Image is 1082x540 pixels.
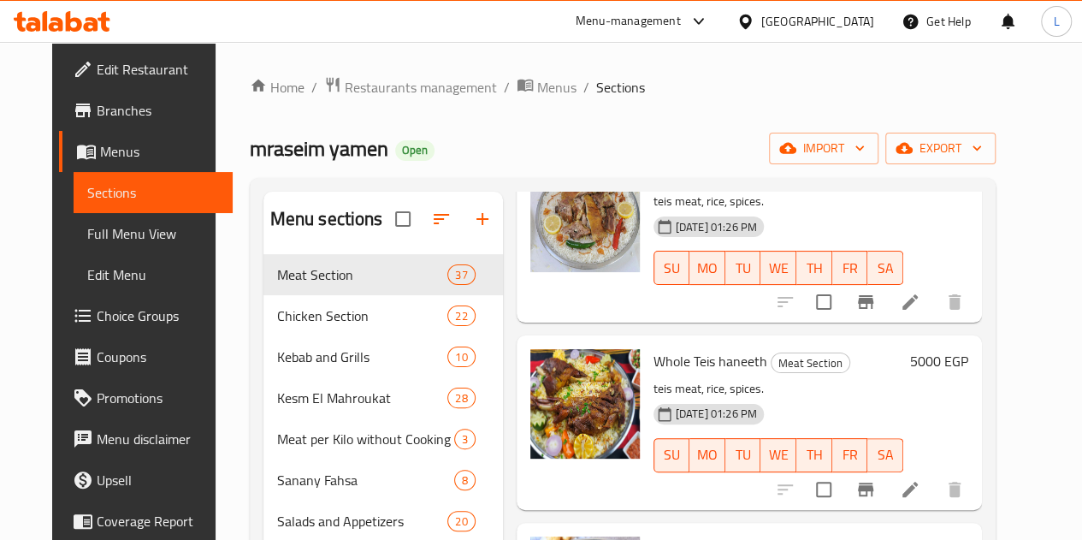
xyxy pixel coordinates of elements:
div: Sanany Fahsa8 [263,460,503,501]
span: import [783,138,865,159]
span: WE [767,256,789,281]
span: Sanany Fahsa [277,470,454,490]
span: Select all sections [385,201,421,237]
span: TU [732,442,754,467]
button: SU [653,251,690,285]
span: SU [661,442,683,467]
span: WE [767,442,789,467]
span: 3 [455,431,475,448]
span: Sections [87,182,219,203]
button: SA [867,251,903,285]
span: Kebab and Grills [277,347,448,367]
span: Edit Restaurant [97,59,219,80]
div: items [447,306,475,326]
div: Meat Section [277,264,448,285]
button: SA [867,438,903,472]
div: Meat Section [771,353,850,373]
button: FR [832,438,868,472]
img: Half Teis haneeth [530,163,640,272]
span: Meat per Kilo without Cooking [277,429,454,449]
span: Restaurants management [345,77,497,98]
span: Menus [100,141,219,162]
span: Edit Menu [87,264,219,285]
div: Meat Section37 [263,254,503,295]
a: Promotions [59,377,233,418]
div: items [447,511,475,531]
span: MO [696,442,718,467]
div: items [447,347,475,367]
span: 10 [448,349,474,365]
button: export [885,133,996,164]
span: FR [839,442,861,467]
button: delete [934,469,975,510]
button: Add section [462,199,503,240]
span: L [1053,12,1059,31]
span: Whole Teis haneeth [653,348,767,374]
nav: breadcrumb [250,76,996,98]
li: / [311,77,317,98]
span: Kesm El Mahroukat [277,388,448,408]
span: mraseim yamen [250,129,388,168]
span: Sections [596,77,645,98]
button: TU [725,438,761,472]
button: Branch-specific-item [845,282,886,323]
span: Choice Groups [97,306,219,326]
a: Menus [59,131,233,172]
span: Coupons [97,347,219,367]
li: / [504,77,510,98]
div: items [447,388,475,408]
div: items [454,470,476,490]
span: SA [874,256,896,281]
span: 8 [455,472,475,489]
h2: Menu sections [270,206,383,232]
span: Select to update [806,472,842,507]
div: Kesm El Mahroukat28 [263,377,503,418]
a: Home [250,77,304,98]
div: items [454,429,476,449]
a: Edit menu item [900,292,920,312]
a: Upsell [59,460,233,501]
a: Full Menu View [74,213,233,254]
button: MO [689,251,725,285]
span: export [899,138,982,159]
a: Coupons [59,336,233,377]
a: Edit menu item [900,479,920,500]
span: Salads and Appetizers [277,511,448,531]
span: FR [839,256,861,281]
img: Whole Teis haneeth [530,349,640,459]
div: Open [395,140,435,161]
div: Chicken Section [277,306,448,326]
button: SU [653,438,690,472]
span: TH [803,256,825,281]
button: delete [934,282,975,323]
span: TH [803,442,825,467]
button: TH [796,438,832,472]
span: Select to update [806,284,842,320]
div: Kebab and Grills10 [263,336,503,377]
button: TH [796,251,832,285]
div: Chicken Section22 [263,295,503,336]
span: Full Menu View [87,223,219,244]
span: Open [395,143,435,157]
a: Branches [59,90,233,131]
button: WE [760,251,796,285]
span: Menus [537,77,576,98]
div: Menu-management [576,11,681,32]
a: Edit Menu [74,254,233,295]
span: Branches [97,100,219,121]
span: 37 [448,267,474,283]
span: [DATE] 01:26 PM [669,406,764,422]
span: 28 [448,390,474,406]
a: Sections [74,172,233,213]
span: Menu disclaimer [97,429,219,449]
a: Menu disclaimer [59,418,233,460]
span: MO [696,256,718,281]
span: [DATE] 01:26 PM [669,219,764,235]
button: import [769,133,878,164]
span: Sort sections [421,199,462,240]
span: TU [732,256,754,281]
